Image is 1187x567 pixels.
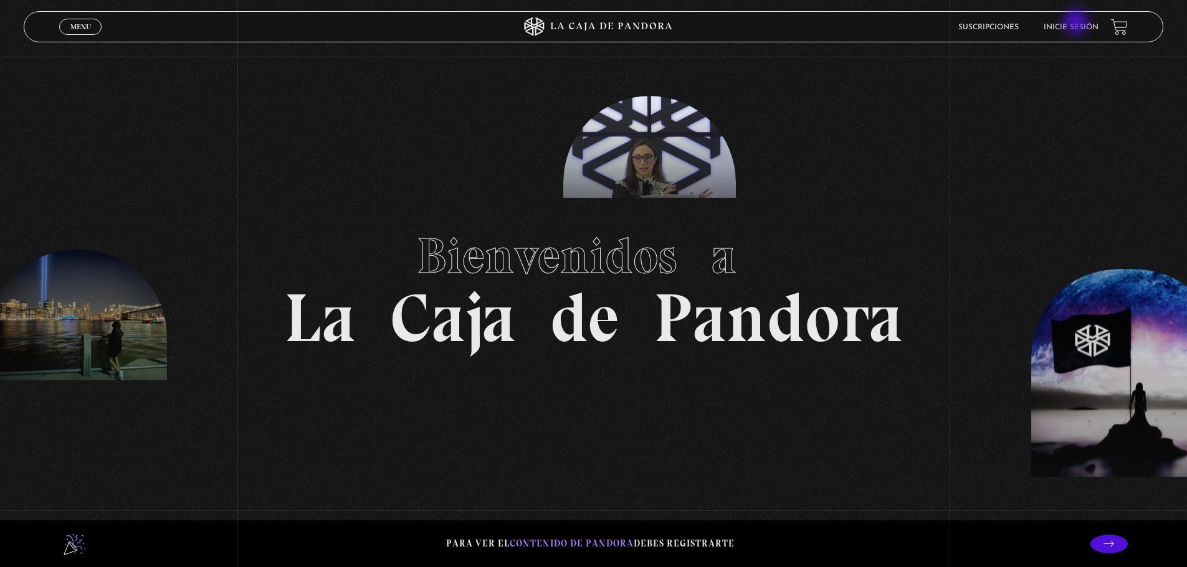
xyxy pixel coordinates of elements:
[958,24,1019,31] a: Suscripciones
[66,34,95,42] span: Cerrar
[70,23,91,30] span: Menu
[1111,19,1128,35] a: View your shopping cart
[1044,24,1099,31] a: Inicie sesión
[417,226,771,286] span: Bienvenidos a
[284,215,903,352] h1: La Caja de Pandora
[510,538,634,549] span: contenido de Pandora
[446,535,735,552] p: Para ver el debes registrarte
